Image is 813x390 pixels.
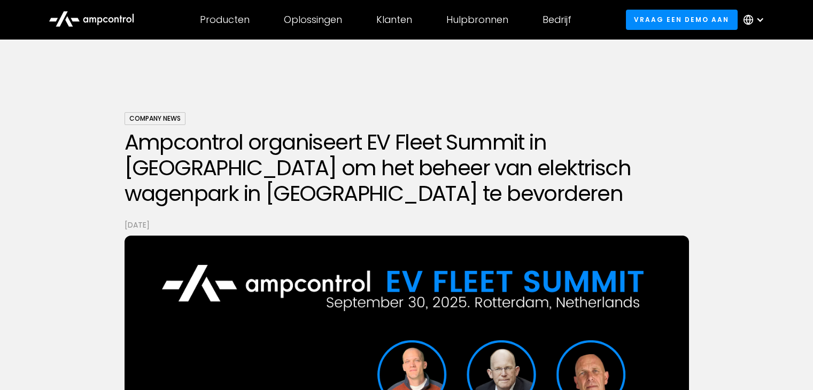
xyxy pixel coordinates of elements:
[284,14,342,26] div: Oplossingen
[446,14,508,26] div: Hulpbronnen
[376,14,412,26] div: Klanten
[125,219,689,231] p: [DATE]
[543,14,571,26] div: Bedrijf
[125,129,689,206] h1: Ampcontrol organiseert EV Fleet Summit in [GEOGRAPHIC_DATA] om het beheer van elektrisch wagenpar...
[626,10,738,29] a: Vraag een demo aan
[200,14,250,26] div: Producten
[125,112,185,125] div: Company News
